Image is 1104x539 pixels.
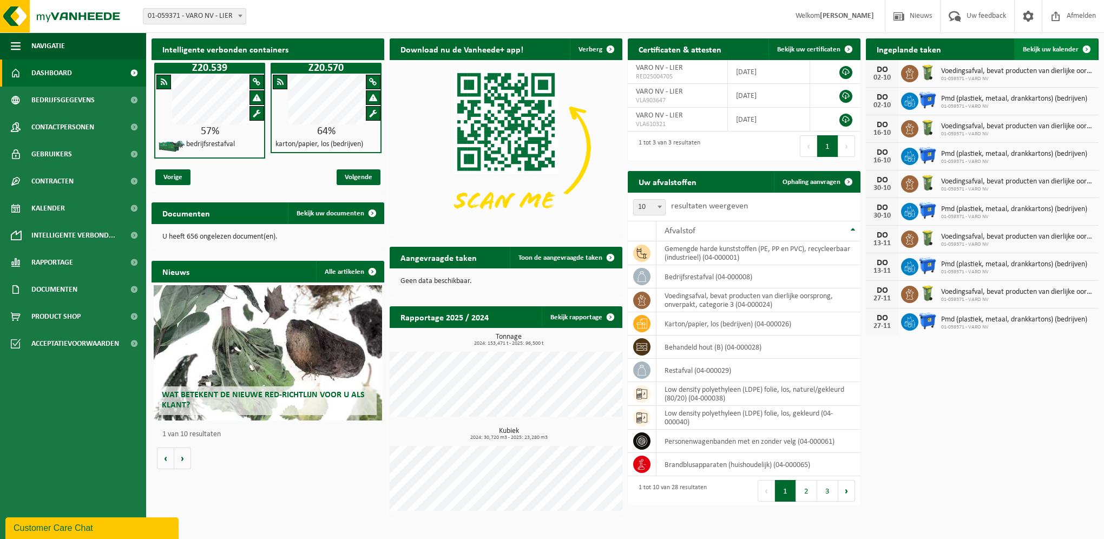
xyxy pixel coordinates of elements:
[31,303,81,330] span: Product Shop
[656,241,860,265] td: gemengde harde kunststoffen (PE, PP en PVC), recycleerbaar (industrieel) (04-000001)
[390,38,534,60] h2: Download nu de Vanheede+ app!
[656,430,860,453] td: personenwagenbanden met en zonder velg (04-000061)
[155,126,264,137] div: 57%
[636,73,719,81] span: RED25004705
[154,285,382,420] a: Wat betekent de nieuwe RED-richtlijn voor u als klant?
[871,240,893,247] div: 13-11
[941,214,1087,220] span: 01-059371 - VARO NV
[728,108,810,132] td: [DATE]
[162,391,365,410] span: Wat betekent de nieuwe RED-richtlijn voor u als klant?
[918,119,937,137] img: WB-0140-HPE-GN-50
[31,114,94,141] span: Contactpersonen
[273,63,379,74] h1: Z20.570
[656,406,860,430] td: low density polyethyleen (LDPE) folie, los, gekleurd (04-000040)
[162,431,379,438] p: 1 van 10 resultaten
[656,265,860,288] td: bedrijfsrestafval (04-000008)
[941,103,1087,110] span: 01-059371 - VARO NV
[941,122,1093,131] span: Voedingsafval, bevat producten van dierlijke oorsprong, onverpakt, categorie 3
[400,278,612,285] p: Geen data beschikbaar.
[838,480,855,502] button: Next
[918,257,937,275] img: WB-1100-HPE-BE-01
[758,480,775,502] button: Previous
[395,428,622,441] h3: Kubiek
[628,38,732,60] h2: Certificaten & attesten
[941,297,1093,303] span: 01-059371 - VARO NV
[871,185,893,192] div: 30-10
[390,60,622,235] img: Download de VHEPlus App
[774,171,859,193] a: Ophaling aanvragen
[871,148,893,157] div: DO
[941,241,1093,248] span: 01-059371 - VARO NV
[871,129,893,137] div: 16-10
[941,178,1093,186] span: Voedingsafval, bevat producten van dierlijke oorsprong, onverpakt, categorie 3
[570,38,621,60] button: Verberg
[775,480,796,502] button: 1
[871,259,893,267] div: DO
[31,60,72,87] span: Dashboard
[871,65,893,74] div: DO
[941,324,1087,331] span: 01-059371 - VARO NV
[143,8,246,24] span: 01-059371 - VARO NV - LIER
[1014,38,1098,60] a: Bekijk uw kalender
[941,159,1087,165] span: 01-059371 - VARO NV
[636,88,683,96] span: VARO NV - LIER
[31,249,73,276] span: Rapportage
[636,96,719,105] span: VLA903647
[918,63,937,82] img: WB-0140-HPE-GN-50
[871,157,893,165] div: 16-10
[656,336,860,359] td: behandeld hout (B) (04-000028)
[871,314,893,323] div: DO
[941,260,1087,269] span: Pmd (plastiek, metaal, drankkartons) (bedrijven)
[800,135,817,157] button: Previous
[941,315,1087,324] span: Pmd (plastiek, metaal, drankkartons) (bedrijven)
[186,141,235,148] h4: bedrijfsrestafval
[31,168,74,195] span: Contracten
[918,174,937,192] img: WB-0140-HPE-GN-50
[542,306,621,328] a: Bekijk rapportage
[636,120,719,129] span: VLA610321
[174,448,191,469] button: Volgende
[31,222,115,249] span: Intelligente verbond...
[871,203,893,212] div: DO
[288,202,383,224] a: Bekijk uw documenten
[941,76,1093,82] span: 01-059371 - VARO NV
[143,9,246,24] span: 01-059371 - VARO NV - LIER
[941,150,1087,159] span: Pmd (plastiek, metaal, drankkartons) (bedrijven)
[656,312,860,336] td: karton/papier, los (bedrijven) (04-000026)
[337,169,380,185] span: Volgende
[31,87,95,114] span: Bedrijfsgegevens
[796,480,817,502] button: 2
[157,63,262,74] h1: Z20.539
[768,38,859,60] a: Bekijk uw certificaten
[941,269,1087,275] span: 01-059371 - VARO NV
[634,200,665,215] span: 10
[918,91,937,109] img: WB-1100-HPE-BE-01
[395,333,622,346] h3: Tonnage
[395,341,622,346] span: 2024: 153,471 t - 2025: 96,500 t
[871,212,893,220] div: 30-10
[628,171,707,192] h2: Uw afvalstoffen
[510,247,621,268] a: Toon de aangevraagde taken
[272,126,380,137] div: 64%
[871,102,893,109] div: 02-10
[152,202,221,224] h2: Documenten
[390,247,488,268] h2: Aangevraagde taken
[941,205,1087,214] span: Pmd (plastiek, metaal, drankkartons) (bedrijven)
[633,199,666,215] span: 10
[777,46,840,53] span: Bekijk uw certificaten
[817,135,838,157] button: 1
[31,195,65,222] span: Kalender
[275,141,363,148] h4: karton/papier, los (bedrijven)
[395,435,622,441] span: 2024: 30,720 m3 - 2025: 23,280 m3
[665,227,695,235] span: Afvalstof
[155,169,190,185] span: Vorige
[316,261,383,282] a: Alle artikelen
[871,295,893,303] div: 27-11
[152,38,384,60] h2: Intelligente verbonden containers
[871,286,893,295] div: DO
[31,276,77,303] span: Documenten
[152,261,200,282] h2: Nieuws
[31,330,119,357] span: Acceptatievoorwaarden
[871,267,893,275] div: 13-11
[838,135,855,157] button: Next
